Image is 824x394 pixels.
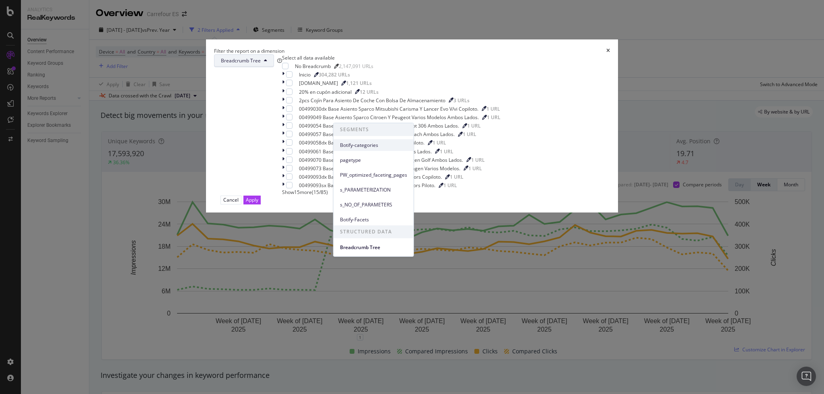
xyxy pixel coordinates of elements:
[340,142,407,149] span: Botify-categories
[295,63,331,70] div: No Breadcrumb
[246,196,258,203] div: Apply
[468,165,482,172] div: 1 URL
[299,114,479,121] div: 00499049 Base Asiento Sparco Citroen Y Peugeot Varios Modelos Ambos Lados.
[299,122,459,129] div: 00499054 Base Asiento Sparco Citroen Zx Y Peugeot 306 Ambos Lados.
[299,80,338,87] div: [DOMAIN_NAME]
[299,71,311,78] div: Inicio
[487,114,501,121] div: 1 URL
[797,367,816,386] div: Open Intercom Messenger
[243,196,261,204] button: Apply
[319,71,350,78] div: 304,282 URLs
[214,47,284,54] div: Filter the report on a dimension
[220,196,241,204] button: Cancel
[299,105,478,112] div: 00499030dx Base Asiento Sparco Mitsubishi Carisma Y Lancer Evo V/vi Copiloto.
[334,225,414,238] span: STRUCTURED DATA
[206,39,618,212] div: modal
[467,122,481,129] div: 1 URL
[346,80,372,87] div: 1,121 URLs
[486,105,500,112] div: 1 URL
[299,157,463,163] div: 00499070 Base Asiento Sparco Seat Leon Volkswagen Golf Ambos Lados.
[214,54,274,67] button: Breadcrumb Tree
[440,148,453,155] div: 1 URL
[299,182,435,189] div: 00499093sx Base Asiento Sparco Honda Civic 3 Doors Piloto.
[282,189,312,196] span: Show 15 more
[340,244,407,251] span: Breadcrumb Tree
[312,189,328,196] span: ( 15 / 85 )
[340,186,407,194] span: s_PARAMETERIZATION
[334,123,414,136] span: SEGMENTS
[299,173,442,180] div: 00499093dx Base Asiento Sparco Honda Civic 3 Doors Copiloto.
[299,97,445,104] div: 2pcs Cojín Para Asiento De Coche Con Bolsa De Almacenamiento
[471,157,485,163] div: 1 URL
[282,54,501,61] div: Select all data available
[221,57,261,64] span: Breadcrumb Tree
[299,131,455,138] div: 00499057 Base Asiento Sparco Renault Megane Coach Ambos Lados.
[299,89,352,95] div: 20% en cupón adicional
[360,89,379,95] div: 12 URLs
[433,139,446,146] div: 1 URL
[299,139,424,146] div: 00499058dx Base Asiento Sparco Peugeot 206 Copiloto.
[450,173,463,180] div: 1 URL
[443,182,457,189] div: 1 URL
[299,165,460,172] div: 00499073 Base Asiento Sparco Audi, Seat Y Volksvagen Varios Modelos.
[463,131,476,138] div: 1 URL
[606,47,610,54] div: times
[340,216,407,223] span: Botify-Facets
[223,196,239,203] div: Cancel
[453,97,470,104] div: 3 URLs
[339,63,373,70] div: 2,147,091 URLs
[340,201,407,208] span: s_NO_OF_PARAMETERS
[340,171,407,179] span: PW_optimized_faceting_pages
[340,157,407,164] span: pagetype
[299,148,432,155] div: 00499061 Base Asiento Sparco Renault Clio I Ambos Lados.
